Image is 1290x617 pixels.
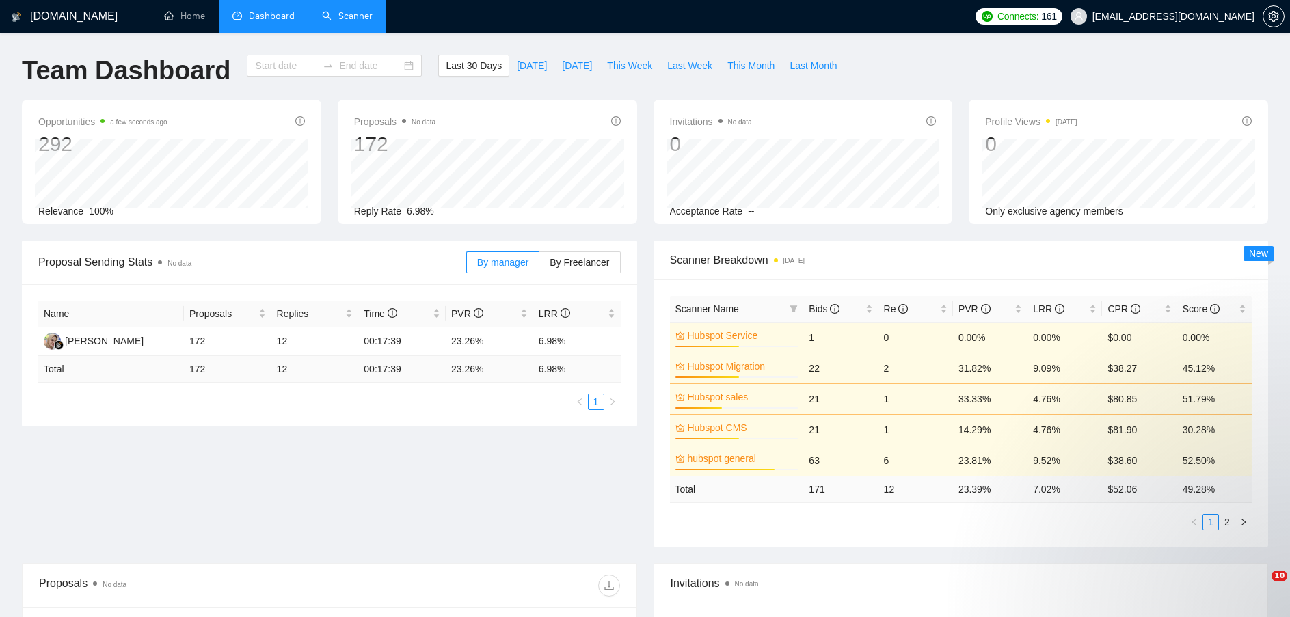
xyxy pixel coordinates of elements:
[277,306,343,321] span: Replies
[878,383,953,414] td: 1
[354,131,435,157] div: 172
[997,9,1038,24] span: Connects:
[322,10,373,22] a: searchScanner
[660,55,720,77] button: Last Week
[446,327,533,356] td: 23.26%
[675,392,685,402] span: crown
[44,335,144,346] a: NN[PERSON_NAME]
[675,303,739,314] span: Scanner Name
[878,322,953,353] td: 0
[878,414,953,445] td: 1
[809,303,839,314] span: Bids
[38,131,167,157] div: 292
[271,327,359,356] td: 12
[1055,304,1064,314] span: info-circle
[675,423,685,433] span: crown
[803,322,878,353] td: 1
[720,55,782,77] button: This Month
[1272,571,1287,581] span: 10
[898,304,908,314] span: info-circle
[38,206,83,217] span: Relevance
[782,55,844,77] button: Last Month
[354,113,435,130] span: Proposals
[562,58,592,73] span: [DATE]
[561,308,570,318] span: info-circle
[1102,353,1177,383] td: $38.27
[1263,5,1285,27] button: setting
[12,6,21,28] img: logo
[232,11,242,20] span: dashboard
[1033,303,1064,314] span: LRR
[953,383,1027,414] td: 33.33%
[451,308,483,319] span: PVR
[38,301,184,327] th: Name
[388,308,397,318] span: info-circle
[1107,303,1140,314] span: CPR
[412,118,435,126] span: No data
[670,476,804,502] td: Total
[783,257,805,264] time: [DATE]
[1041,9,1056,24] span: 161
[167,260,191,267] span: No data
[533,327,621,356] td: 6.98%
[985,206,1123,217] span: Only exclusive agency members
[1177,353,1252,383] td: 45.12%
[604,394,621,410] button: right
[184,327,271,356] td: 172
[608,398,617,406] span: right
[1027,353,1102,383] td: 9.09%
[803,383,878,414] td: 21
[953,414,1027,445] td: 14.29%
[1183,303,1220,314] span: Score
[474,308,483,318] span: info-circle
[271,301,359,327] th: Replies
[22,55,230,87] h1: Team Dashboard
[1131,304,1140,314] span: info-circle
[688,389,796,405] a: Hubspot sales
[509,55,554,77] button: [DATE]
[727,58,775,73] span: This Month
[728,118,752,126] span: No data
[600,55,660,77] button: This Week
[803,414,878,445] td: 21
[164,10,205,22] a: homeHome
[38,356,184,383] td: Total
[803,353,878,383] td: 22
[550,257,609,268] span: By Freelancer
[953,445,1027,476] td: 23.81%
[339,58,401,73] input: End date
[790,58,837,73] span: Last Month
[985,113,1077,130] span: Profile Views
[803,476,878,502] td: 171
[985,131,1077,157] div: 0
[670,206,743,217] span: Acceptance Rate
[790,305,798,313] span: filter
[953,322,1027,353] td: 0.00%
[588,394,604,410] li: 1
[323,60,334,71] span: to
[670,131,752,157] div: 0
[688,328,796,343] a: Hubspot Service
[1249,248,1268,259] span: New
[554,55,600,77] button: [DATE]
[65,333,144,348] div: [PERSON_NAME]
[787,299,801,319] span: filter
[184,356,271,383] td: 172
[884,303,909,314] span: Re
[184,301,271,327] th: Proposals
[1244,571,1276,603] iframe: Intercom live chat
[671,575,1252,592] span: Invitations
[1017,376,1290,580] iframe: Intercom notifications message
[953,353,1027,383] td: 31.82%
[438,55,509,77] button: Last 30 Days
[688,451,796,466] a: hubspot general
[517,58,547,73] span: [DATE]
[589,394,604,409] a: 1
[830,304,839,314] span: info-circle
[688,359,796,374] a: Hubspot Migration
[878,445,953,476] td: 6
[926,116,936,126] span: info-circle
[604,394,621,410] li: Next Page
[670,251,1252,269] span: Scanner Breakdown
[358,356,446,383] td: 00:17:39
